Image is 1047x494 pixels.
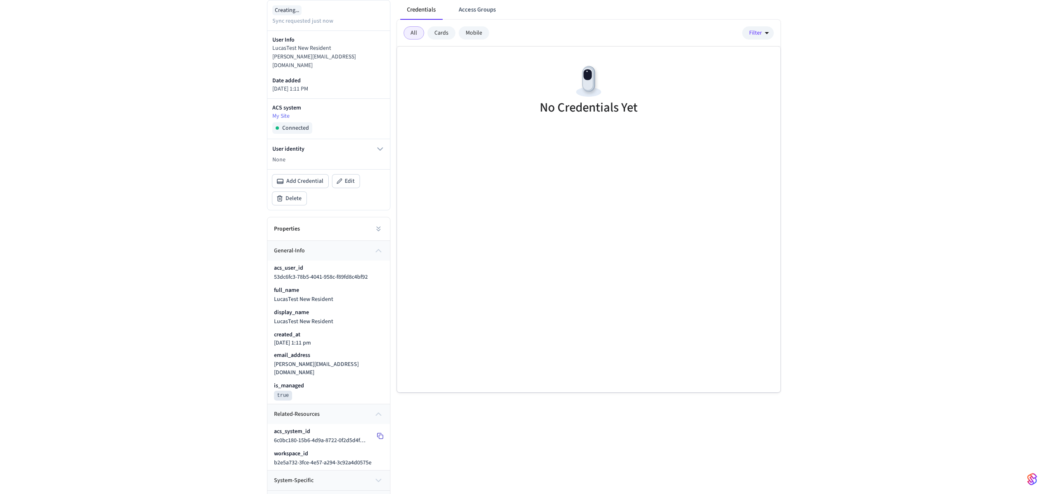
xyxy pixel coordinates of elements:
span: b2e5a732-3fce-4e57-a294-3c92a4d0575e [274,459,371,467]
button: Edit [332,175,360,188]
p: created_at [274,331,300,339]
p: acs_user_id [274,264,303,272]
span: Delete [286,194,302,203]
p: acs_system_id [274,427,310,436]
p: Sync requested just now [272,17,333,26]
p: LucasTest New Resident [272,44,385,53]
p: [PERSON_NAME][EMAIL_ADDRESS][DOMAIN_NAME] [272,53,385,70]
div: Cards [427,26,455,40]
div: general-info [267,261,390,404]
p: Date added [272,77,385,85]
span: general-info [274,247,305,255]
p: [DATE] 1:11 PM [272,85,385,93]
span: 53dc6fc3-78b5-4041-958c-f89fd8c4bf92 [274,273,368,281]
h2: Properties [274,225,300,233]
div: related-resources [267,424,390,470]
span: LucasTest New Resident [274,317,333,326]
span: 6c0bc180-15b6-4d9a-8722-0f2d5d4fb087 [274,436,372,445]
p: full_name [274,286,299,294]
a: My Site [272,112,385,121]
span: Add Credential [286,177,323,185]
img: SeamLogoGradient.69752ec5.svg [1027,473,1037,486]
span: [PERSON_NAME][EMAIL_ADDRESS][DOMAIN_NAME] [274,360,359,377]
button: Delete [272,192,306,205]
p: workspace_id [274,450,308,458]
span: system-specific [274,476,313,485]
span: LucasTest New Resident [274,295,333,303]
button: Add Credential [272,175,328,188]
div: Creating... [272,5,302,15]
button: User identity [272,144,385,154]
p: display_name [274,308,309,317]
p: email_address [274,351,310,359]
div: All [404,26,424,40]
p: ACS system [272,104,385,112]
span: Edit [345,177,355,185]
p: is_managed [274,382,304,390]
h5: No Credentials Yet [540,99,638,116]
button: general-info [267,241,390,261]
span: related-resources [274,410,320,419]
p: None [272,156,385,164]
button: system-specific [267,471,390,490]
img: Devices Empty State [570,63,607,100]
button: Filter [742,26,774,40]
pre: true [274,391,293,401]
p: User Info [272,36,385,44]
p: [DATE] 1:11 pm [274,340,311,346]
div: Mobile [459,26,489,40]
button: related-resources [267,404,390,424]
span: Connected [282,124,309,132]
